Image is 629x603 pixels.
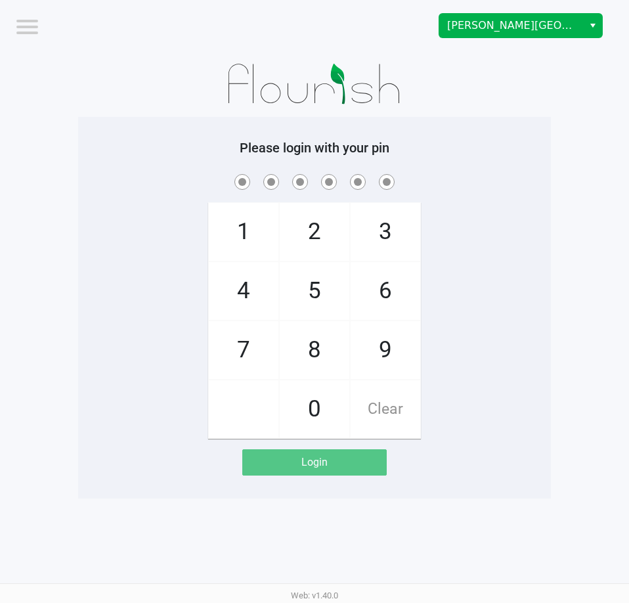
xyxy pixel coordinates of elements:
[280,203,349,261] span: 2
[88,140,541,156] h5: Please login with your pin
[351,262,420,320] span: 6
[583,14,602,37] button: Select
[209,321,278,379] span: 7
[280,262,349,320] span: 5
[351,321,420,379] span: 9
[351,380,420,438] span: Clear
[209,262,278,320] span: 4
[209,203,278,261] span: 1
[351,203,420,261] span: 3
[280,321,349,379] span: 8
[447,18,575,33] span: [PERSON_NAME][GEOGRAPHIC_DATA]
[280,380,349,438] span: 0
[291,591,338,600] span: Web: v1.40.0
